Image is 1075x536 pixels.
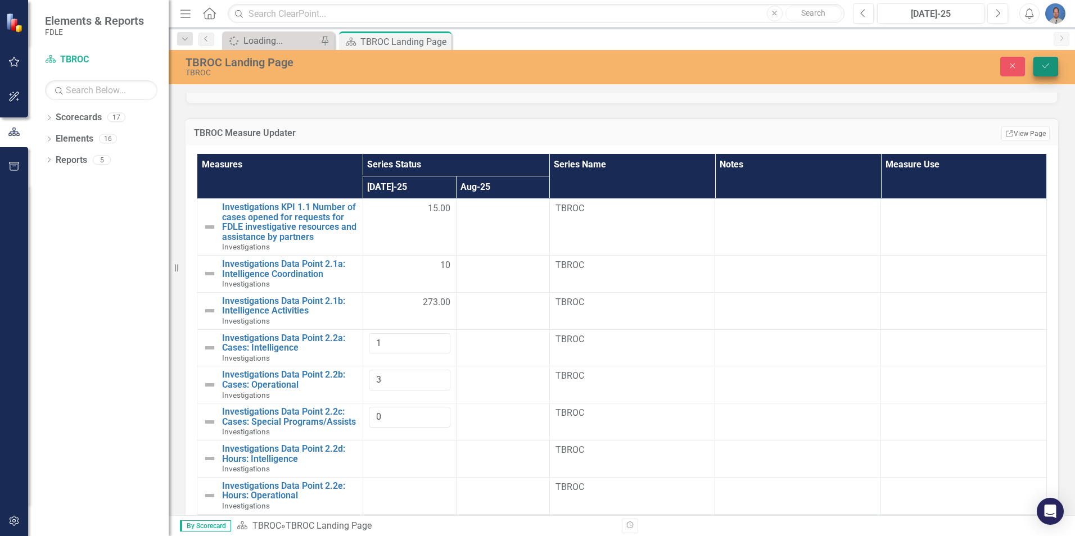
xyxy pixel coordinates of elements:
h3: TBROC Measure Updater [194,128,762,138]
input: Search Below... [45,80,157,100]
span: Elements & Reports [45,14,144,28]
span: TBROC [555,407,710,420]
span: TBROC [555,259,710,272]
div: 17 [107,113,125,122]
a: TBROC [252,520,281,531]
img: Not Defined [203,378,216,392]
div: 5 [93,155,111,165]
img: ClearPoint Strategy [6,12,25,32]
a: Reports [56,154,87,167]
a: Investigations Data Point 2.2b: Cases: Operational [222,370,357,389]
span: 10 [440,259,450,272]
div: TBROC Landing Page [360,35,449,49]
span: TBROC [555,333,710,346]
span: TBROC [555,202,710,215]
span: 15.00 [428,202,450,215]
span: Investigations [222,279,270,288]
span: Investigations [222,390,270,399]
div: TBROC Landing Page [186,56,675,69]
button: [DATE]-25 [877,3,984,24]
span: Investigations [222,464,270,473]
div: Loading... [243,34,318,48]
a: TBROC [45,53,157,66]
div: 16 [99,134,117,144]
span: Investigations [222,242,270,251]
div: Open Intercom Messenger [1037,498,1064,525]
a: Investigations Data Point 2.2e: Hours: Operational [222,481,357,501]
a: Investigations Data Point 2.2c: Cases: Special Programs/Assists [222,407,357,426]
span: TBROC [555,296,710,309]
span: 273.00 [423,296,450,309]
img: Not Defined [203,452,216,465]
img: Steve Dressler [1045,3,1065,24]
span: TBROC [555,481,710,494]
div: » [237,520,613,533]
img: Not Defined [203,341,216,355]
img: Not Defined [203,415,216,429]
a: Investigations Data Point 2.2a: Cases: Intelligence [222,333,357,353]
a: Investigations Data Point 2.1a: Intelligence Coordination [222,259,357,279]
a: Investigations Data Point 2.1b: Intelligence Activities [222,296,357,316]
div: TBROC [186,69,675,77]
a: Investigations KPI 1.1 Number of cases opened for requests for FDLE investigative resources and a... [222,202,357,242]
span: By Scorecard [180,520,231,532]
div: TBROC Landing Page [286,520,372,531]
img: Not Defined [203,304,216,317]
span: TBROC [555,444,710,457]
img: Not Defined [203,220,216,234]
a: Investigations Data Point 2.2d: Hours: Intelligence [222,444,357,464]
span: Investigations [222,427,270,436]
span: Investigations [222,501,270,510]
a: Loading... [225,34,318,48]
a: Elements [56,133,93,146]
img: Not Defined [203,267,216,280]
span: TBROC [555,370,710,383]
span: Investigations [222,316,270,325]
a: View Page [1001,126,1050,141]
small: FDLE [45,28,144,37]
input: Search ClearPoint... [228,4,844,24]
span: Investigations [222,353,270,362]
button: Search [785,6,842,21]
span: Search [801,8,825,17]
div: [DATE]-25 [881,7,981,21]
img: Not Defined [203,489,216,502]
a: Scorecards [56,111,102,124]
